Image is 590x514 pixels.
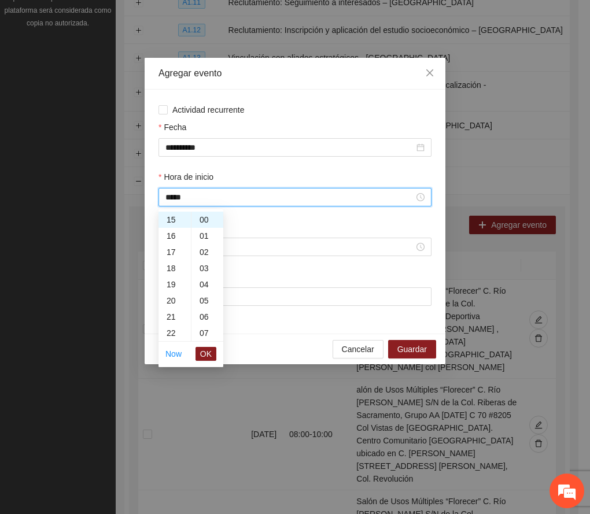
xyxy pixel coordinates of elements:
[414,58,445,89] button: Close
[196,347,216,361] button: OK
[168,103,249,116] span: Actividad recurrente
[158,260,191,276] div: 18
[158,309,191,325] div: 21
[158,171,213,183] label: Hora de inicio
[425,68,434,77] span: close
[158,244,191,260] div: 17
[6,316,220,356] textarea: Escriba su mensaje y pulse “Intro”
[191,276,223,293] div: 04
[191,228,223,244] div: 01
[388,340,436,358] button: Guardar
[158,121,186,134] label: Fecha
[158,212,191,228] div: 15
[191,244,223,260] div: 02
[158,325,191,341] div: 22
[158,67,432,80] div: Agregar evento
[342,343,374,356] span: Cancelar
[191,260,223,276] div: 03
[191,293,223,309] div: 05
[397,343,427,356] span: Guardar
[190,6,217,34] div: Minimizar ventana de chat en vivo
[165,141,414,154] input: Fecha
[191,309,223,325] div: 06
[60,59,194,74] div: Chatee con nosotros ahora
[165,241,414,253] input: Hora de fin
[158,287,432,306] input: Lugar
[158,276,191,293] div: 19
[333,340,384,358] button: Cancelar
[158,293,191,309] div: 20
[165,349,182,358] a: Now
[191,212,223,228] div: 00
[158,228,191,244] div: 16
[165,191,414,204] input: Hora de inicio
[191,325,223,341] div: 07
[200,347,212,360] span: OK
[67,154,160,271] span: Estamos en línea.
